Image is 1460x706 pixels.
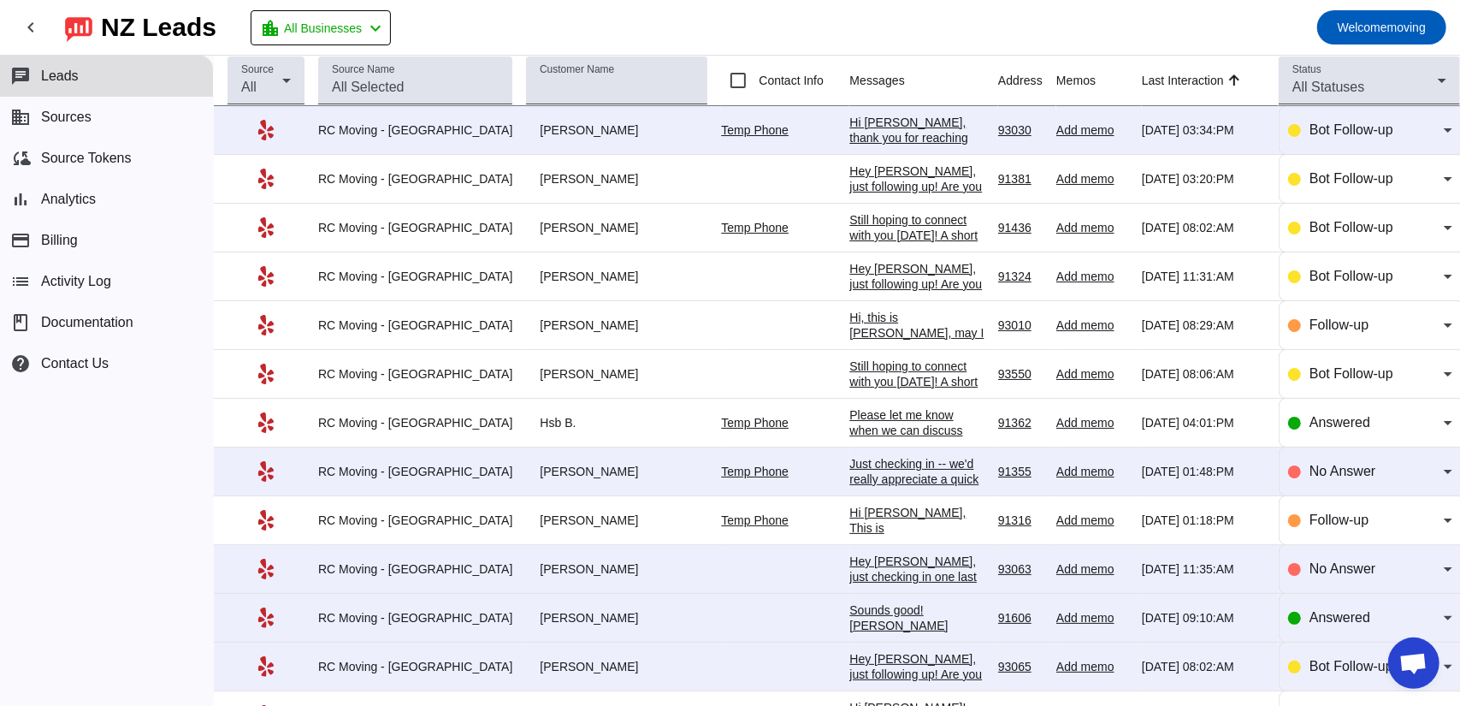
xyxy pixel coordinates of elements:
[1309,464,1375,478] span: No Answer
[1142,561,1265,577] div: [DATE] 11:35:AM
[1309,610,1370,625] span: Answered
[1309,659,1393,673] span: Bot Follow-up
[256,217,276,238] mat-icon: Yelp
[1142,415,1265,430] div: [DATE] 04:01:PM
[755,72,824,89] label: Contact Info
[721,416,789,430] a: Temp Phone
[849,310,984,371] div: Hi, this is [PERSON_NAME], may I assist you with your questions?
[998,513,1043,528] div: 91316
[21,17,41,38] mat-icon: chevron_left
[526,513,707,528] div: [PERSON_NAME]
[1056,122,1128,138] div: Add memo
[526,464,707,479] div: [PERSON_NAME]
[41,192,96,207] span: Analytics
[10,312,31,333] span: book
[318,610,512,626] div: RC Moving - [GEOGRAPHIC_DATA]
[526,366,707,382] div: [PERSON_NAME]
[526,659,707,674] div: [PERSON_NAME]
[998,171,1043,187] div: 91381
[1142,122,1265,138] div: [DATE] 03:34:PM
[1309,220,1393,234] span: Bot Follow-up
[1056,171,1128,187] div: Add memo
[1309,269,1393,283] span: Bot Follow-up
[1309,561,1375,576] span: No Answer
[849,359,984,543] div: Still hoping to connect with you [DATE]! A short call will help us better understand your move an...
[41,315,133,330] span: Documentation
[251,10,391,45] button: All Businesses
[101,15,216,39] div: NZ Leads
[998,610,1043,626] div: 91606
[1056,561,1128,577] div: Add memo
[1142,317,1265,333] div: [DATE] 08:29:AM
[849,456,984,656] div: Just checking in -- we'd really appreciate a quick phone call to make sure everything is planned ...
[1338,15,1426,39] span: moving
[318,269,512,284] div: RC Moving - [GEOGRAPHIC_DATA]
[849,115,984,438] div: Hi [PERSON_NAME], thank you for reaching out to RC Moving Company! In order to provide an accurat...
[849,212,984,397] div: Still hoping to connect with you [DATE]! A short call will help us better understand your move an...
[849,261,984,446] div: Hey [PERSON_NAME], just following up! Are you still interested in getting a moving estimate? We'd...
[1056,464,1128,479] div: Add memo
[540,64,614,75] mat-label: Customer Name
[721,465,789,478] a: Temp Phone
[998,659,1043,674] div: 93065
[1056,317,1128,333] div: Add memo
[1309,415,1370,430] span: Answered
[998,220,1043,235] div: 91436
[1317,10,1446,44] button: Welcomemoving
[1142,513,1265,528] div: [DATE] 01:18:PM
[318,122,512,138] div: RC Moving - [GEOGRAPHIC_DATA]
[721,513,789,527] a: Temp Phone
[526,269,707,284] div: [PERSON_NAME]
[526,122,707,138] div: [PERSON_NAME]
[998,561,1043,577] div: 93063
[10,148,31,169] mat-icon: cloud_sync
[10,353,31,374] mat-icon: help
[10,271,31,292] mat-icon: list
[1056,366,1128,382] div: Add memo
[1309,366,1393,381] span: Bot Follow-up
[998,366,1043,382] div: 93550
[1142,171,1265,187] div: [DATE] 03:20:PM
[256,510,276,531] mat-icon: Yelp
[10,230,31,251] mat-icon: payment
[1056,56,1142,106] th: Memos
[256,364,276,384] mat-icon: Yelp
[526,171,707,187] div: [PERSON_NAME]
[318,659,512,674] div: RC Moving - [GEOGRAPHIC_DATA]
[1142,659,1265,674] div: [DATE] 08:02:AM
[1309,171,1393,186] span: Bot Follow-up
[256,266,276,287] mat-icon: Yelp
[721,123,789,137] a: Temp Phone
[332,77,499,98] input: All Selected
[256,461,276,482] mat-icon: Yelp
[526,220,707,235] div: [PERSON_NAME]
[1056,415,1128,430] div: Add memo
[1142,464,1265,479] div: [DATE] 01:48:PM
[241,64,274,75] mat-label: Source
[10,189,31,210] mat-icon: bar_chart
[849,602,984,633] div: Sounds good! [PERSON_NAME]
[41,110,92,125] span: Sources
[256,656,276,677] mat-icon: Yelp
[65,13,92,42] img: logo
[1056,513,1128,528] div: Add memo
[1142,72,1224,89] div: Last Interaction
[1056,659,1128,674] div: Add memo
[1292,80,1364,94] span: All Statuses
[10,66,31,86] mat-icon: chat
[526,610,707,626] div: [PERSON_NAME]
[256,412,276,433] mat-icon: Yelp
[1142,610,1265,626] div: [DATE] 09:10:AM
[41,356,109,371] span: Contact Us
[41,151,132,166] span: Source Tokens
[241,80,257,94] span: All
[998,415,1043,430] div: 91362
[998,56,1056,106] th: Address
[41,274,111,289] span: Activity Log
[1338,21,1387,34] span: Welcome
[318,415,512,430] div: RC Moving - [GEOGRAPHIC_DATA]
[41,233,78,248] span: Billing
[318,464,512,479] div: RC Moving - [GEOGRAPHIC_DATA]
[1388,638,1439,689] div: Open chat
[526,415,707,430] div: Hsb B.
